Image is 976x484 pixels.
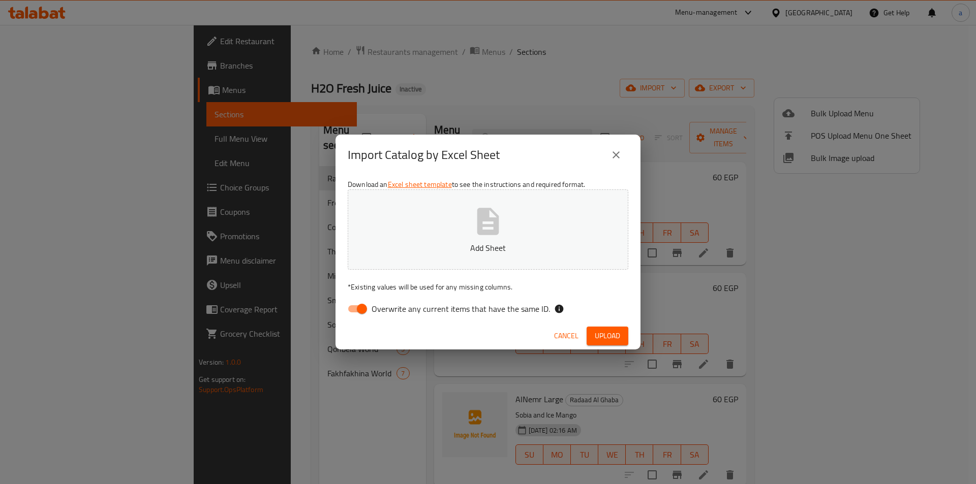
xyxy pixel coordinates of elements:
p: Add Sheet [363,242,613,254]
button: Upload [587,327,628,345]
div: Download an to see the instructions and required format. [335,175,640,322]
a: Excel sheet template [388,178,452,191]
button: Add Sheet [348,189,628,270]
button: close [604,143,628,167]
svg: If the overwrite option isn't selected, then the items that match an existing ID will be ignored ... [554,304,564,314]
span: Overwrite any current items that have the same ID. [372,303,550,315]
span: Cancel [554,330,578,342]
h2: Import Catalog by Excel Sheet [348,147,500,163]
span: Upload [595,330,620,342]
button: Cancel [550,327,583,345]
p: Existing values will be used for any missing columns. [348,282,628,292]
